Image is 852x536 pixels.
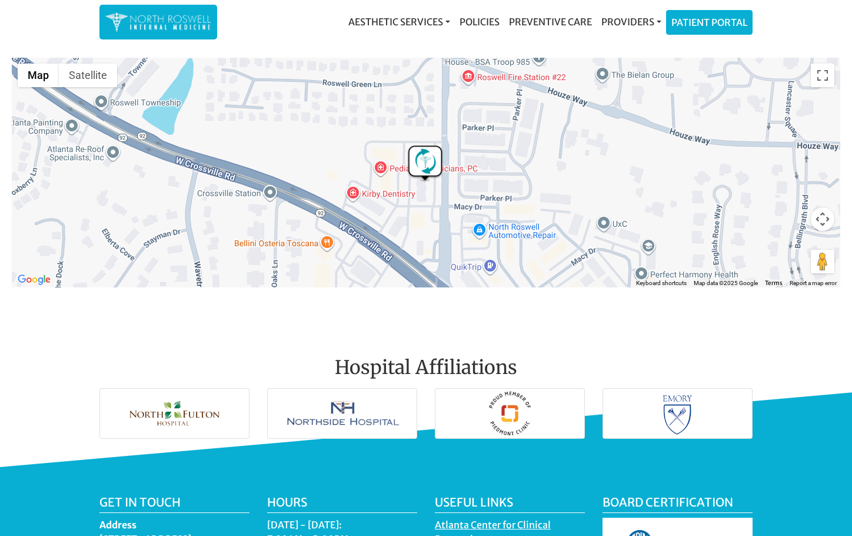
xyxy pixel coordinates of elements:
[811,250,834,273] button: Drag Pegman onto the map to open Street View
[15,272,54,287] img: Google
[811,207,834,231] button: Map camera controls
[267,495,417,513] h5: Hours
[99,495,249,513] h5: Get in touch
[790,280,837,286] a: Report a map error
[597,10,666,34] a: Providers
[435,495,585,513] h5: Useful Links
[811,64,834,87] button: Toggle fullscreen view
[504,10,597,34] a: Preventive Care
[603,389,752,438] img: Emory Hospital
[455,10,504,34] a: Policies
[636,279,687,287] button: Keyboard shortcuts
[765,279,783,287] a: Terms (opens in new tab)
[406,145,444,183] div: North Roswell Internal Medicine
[344,10,455,34] a: Aesthetic Services
[15,272,54,287] a: Open this area in Google Maps (opens a new window)
[603,495,753,513] h5: Board Certification
[100,389,249,438] img: North Fulton Hospital
[667,11,752,34] a: Patient Portal
[99,518,249,532] dt: Address
[105,11,211,34] img: North Roswell Internal Medicine
[694,280,758,286] span: Map data ©2025 Google
[435,389,584,438] img: Piedmont Hospital
[268,389,417,438] img: Northside Hospital
[18,64,59,87] button: Show street map
[59,64,117,87] button: Show satellite imagery
[99,328,753,383] h2: Hospital Affiliations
